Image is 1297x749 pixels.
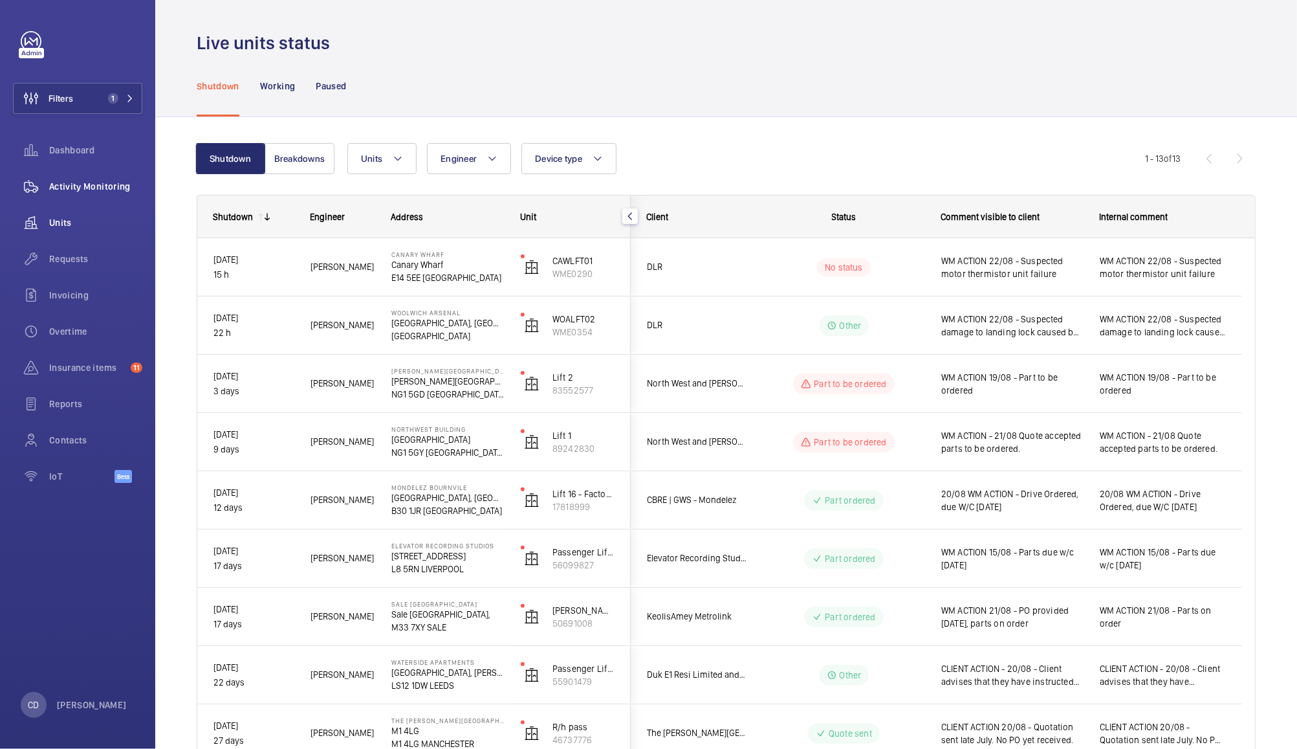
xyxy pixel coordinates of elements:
[1100,721,1226,746] span: CLIENT ACTION 20/08 - Quotation sent late July. No PO yet received. CLIENT ACTION 29/07 - Quotati...
[213,602,294,617] p: [DATE]
[213,384,294,399] p: 3 days
[13,83,142,114] button: Filters1
[131,363,142,373] span: 11
[524,260,540,275] img: elevator.svg
[552,500,615,513] p: 17818999
[941,313,1083,339] span: WM ACTION 22/08 - Suspected damage to landing lock caused by passenger misuse
[391,309,504,317] p: Woolwich Arsenal
[213,660,294,675] p: [DATE]
[1100,429,1226,455] span: WM ACTION - 21/08 Quote accepted parts to be ordered.
[552,326,615,339] p: WME0354
[832,212,856,222] span: Status
[311,726,375,741] span: [PERSON_NAME]
[552,313,615,326] p: WOALFT02
[311,493,375,508] span: [PERSON_NAME]
[814,436,886,449] p: Part to be ordered
[391,542,504,550] p: Elevator Recording Studios
[391,212,423,222] span: Address
[646,212,668,222] span: Client
[647,609,747,624] span: KeolisAmey Metrolink
[1100,313,1226,339] span: WM ACTION 22/08 - Suspected damage to landing lock caused by passenger misuse
[391,717,504,724] p: The [PERSON_NAME][GEOGRAPHIC_DATA]
[647,318,747,333] span: DLR
[213,442,294,457] p: 9 days
[311,376,375,391] span: [PERSON_NAME]
[213,500,294,515] p: 12 days
[49,470,114,483] span: IoT
[49,180,142,193] span: Activity Monitoring
[524,318,540,333] img: elevator.svg
[647,726,747,741] span: The [PERSON_NAME][GEOGRAPHIC_DATA]
[391,621,504,634] p: M33 7XY SALE
[647,376,747,391] span: North West and [PERSON_NAME] RTM Company Ltd
[213,559,294,574] p: 17 days
[647,667,747,682] span: Duk E1 Resi Limited and Duke E2 Resi Limited - Waterside Apartments
[1145,154,1181,163] span: 1 - 13 13
[1164,153,1172,164] span: of
[213,427,294,442] p: [DATE]
[391,433,504,446] p: [GEOGRAPHIC_DATA]
[427,143,511,174] button: Engineer
[647,493,747,508] span: CBRE | GWS - Mondelez
[1099,212,1168,222] span: Internal comment
[814,377,886,390] p: Part to be ordered
[647,260,747,274] span: DLR
[391,271,504,284] p: E14 5EE [GEOGRAPHIC_DATA]
[391,608,504,621] p: Sale [GEOGRAPHIC_DATA],
[49,144,142,157] span: Dashboard
[391,666,504,679] p: [GEOGRAPHIC_DATA], [PERSON_NAME][GEOGRAPHIC_DATA]
[524,726,540,741] img: elevator.svg
[1100,604,1226,630] span: WM ACTION 21/08 - Parts on order
[825,610,875,623] p: Part ordered
[391,251,504,258] p: Canary Wharf
[552,559,615,572] p: 56099827
[361,153,382,164] span: Units
[647,434,747,449] span: North West and [PERSON_NAME] RTM Company Ltd
[311,318,375,333] span: [PERSON_NAME]
[391,563,504,576] p: L8 5RN LIVERPOOL
[552,384,615,397] p: 83552577
[441,153,477,164] span: Engineer
[552,721,615,733] p: R/h pass
[213,212,253,222] div: Shutdown
[520,212,615,222] div: Unit
[391,491,504,504] p: [GEOGRAPHIC_DATA], [GEOGRAPHIC_DATA]
[941,429,1083,455] span: WM ACTION - 21/08 Quote accepted parts to be ordered.
[941,721,1083,746] span: CLIENT ACTION 20/08 - Quotation sent late July. No PO yet received.
[521,143,616,174] button: Device type
[49,434,142,447] span: Contacts
[825,494,875,507] p: Part ordered
[213,544,294,559] p: [DATE]
[647,551,747,566] span: Elevator Recording Studios Ltd c/o CERT Property
[840,319,862,332] p: Other
[840,669,862,682] p: Other
[391,367,504,375] p: [PERSON_NAME][GEOGRAPHIC_DATA]
[316,80,346,93] p: Paused
[391,600,504,608] p: Sale [GEOGRAPHIC_DATA]
[825,261,863,274] p: No status
[49,397,142,410] span: Reports
[197,80,239,93] p: Shutdown
[524,551,540,566] img: elevator.svg
[391,388,504,401] p: NG1 5GD [GEOGRAPHIC_DATA]
[49,289,142,302] span: Invoicing
[535,153,582,164] span: Device type
[213,267,294,282] p: 15 h
[552,487,615,500] p: Lift 16 - Factory - L Block
[552,429,615,442] p: Lift 1
[213,311,294,326] p: [DATE]
[391,375,504,388] p: [PERSON_NAME][GEOGRAPHIC_DATA]
[1100,487,1226,513] span: 20/08 WM ACTION - Drive Ordered, due W/C [DATE]
[213,252,294,267] p: [DATE]
[108,93,118,104] span: 1
[391,679,504,692] p: LS12 1DW LEEDS
[391,550,504,563] p: [STREET_ADDRESS]
[941,662,1083,688] span: CLIENT ACTION - 20/08 - Client advises that they have instructed others to undertake repair works...
[552,371,615,384] p: Lift 2
[265,143,334,174] button: Breakdowns
[49,325,142,338] span: Overtime
[391,504,504,517] p: B30 1JR [GEOGRAPHIC_DATA]
[552,733,615,746] p: 46737776
[825,552,875,565] p: Part ordered
[524,609,540,625] img: elevator.svg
